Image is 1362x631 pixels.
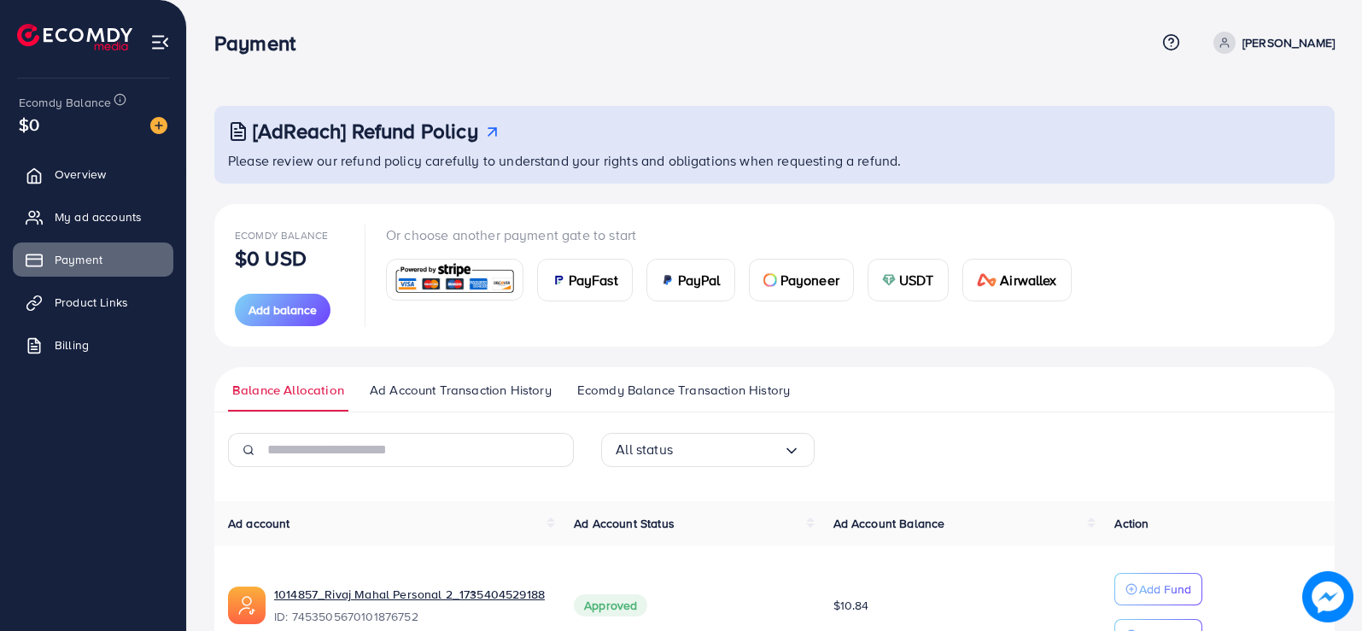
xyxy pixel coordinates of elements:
[868,259,949,301] a: cardUSDT
[646,259,735,301] a: cardPayPal
[248,301,317,318] span: Add balance
[13,328,173,362] a: Billing
[274,586,547,625] div: <span class='underline'>1014857_Rivaj Mahal Personal 2_1735404529188</span></br>7453505670101876752
[235,228,328,242] span: Ecomdy Balance
[228,515,290,532] span: Ad account
[780,270,839,290] span: Payoneer
[601,433,815,467] div: Search for option
[232,381,344,400] span: Balance Allocation
[55,336,89,353] span: Billing
[235,294,330,326] button: Add balance
[55,251,102,268] span: Payment
[569,270,618,290] span: PayFast
[673,436,783,463] input: Search for option
[661,273,675,287] img: card
[574,594,647,616] span: Approved
[386,259,523,301] a: card
[214,31,309,56] h3: Payment
[882,273,896,287] img: card
[833,597,869,614] span: $10.84
[678,270,721,290] span: PayPal
[55,208,142,225] span: My ad accounts
[150,117,167,134] img: image
[55,294,128,311] span: Product Links
[235,248,307,268] p: $0 USD
[552,273,565,287] img: card
[1302,571,1353,622] img: image
[1207,32,1335,54] a: [PERSON_NAME]
[274,608,547,625] span: ID: 7453505670101876752
[55,166,106,183] span: Overview
[1139,579,1191,599] p: Add Fund
[150,32,170,52] img: menu
[13,285,173,319] a: Product Links
[253,119,478,143] h3: [AdReach] Refund Policy
[386,225,1085,245] p: Or choose another payment gate to start
[577,381,790,400] span: Ecomdy Balance Transaction History
[1242,32,1335,53] p: [PERSON_NAME]
[13,200,173,234] a: My ad accounts
[19,112,39,137] span: $0
[13,157,173,191] a: Overview
[833,515,945,532] span: Ad Account Balance
[228,587,266,624] img: ic-ads-acc.e4c84228.svg
[537,259,633,301] a: cardPayFast
[977,273,997,287] img: card
[962,259,1072,301] a: cardAirwallex
[392,261,517,298] img: card
[616,436,673,463] span: All status
[574,515,675,532] span: Ad Account Status
[749,259,854,301] a: cardPayoneer
[13,242,173,277] a: Payment
[1000,270,1056,290] span: Airwallex
[19,94,111,111] span: Ecomdy Balance
[228,150,1324,171] p: Please review our refund policy carefully to understand your rights and obligations when requesti...
[370,381,552,400] span: Ad Account Transaction History
[274,586,545,603] a: 1014857_Rivaj Mahal Personal 2_1735404529188
[899,270,934,290] span: USDT
[17,24,132,50] img: logo
[1114,515,1149,532] span: Action
[763,273,777,287] img: card
[1114,573,1202,605] button: Add Fund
